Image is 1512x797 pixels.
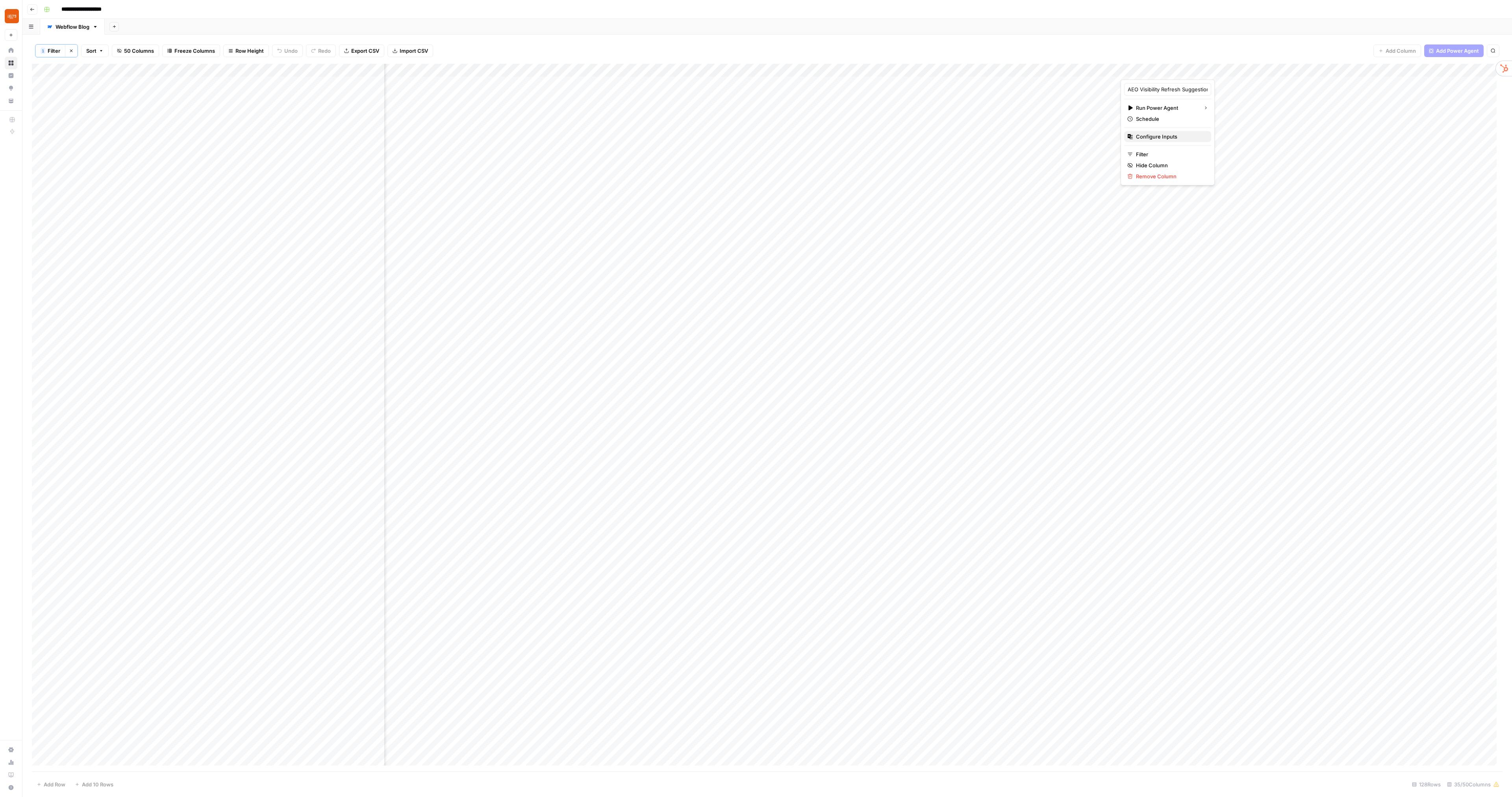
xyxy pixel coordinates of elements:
img: LETS Logo [5,9,19,23]
span: Add Row [44,780,65,788]
button: 1Filter [35,44,65,57]
textarea: Message… [7,241,151,255]
button: Add Column [1373,44,1421,57]
span: Schedule [1136,115,1205,123]
img: Profile image for Manuel [22,4,35,17]
span: Add Column [1386,47,1416,55]
div: Close [138,3,152,17]
div: 1 [41,48,45,54]
a: Usage [5,756,17,769]
button: Start recording [50,258,56,264]
a: Browse [5,57,17,69]
button: Emoji picker [25,258,31,264]
span: Freeze Columns [174,47,215,55]
span: Run Power Agent [1136,104,1197,112]
div: Manuel says… [6,195,151,292]
span: Filter [48,47,60,55]
button: Help + Support [5,781,17,794]
div: Hey [PERSON_NAME], will do! Also I was about to give you an update. We did some changes on our en... [6,195,129,286]
div: [PERSON_NAME], could you check why the Anlytics is not avaiable for me at this moment? [35,35,145,58]
span: Export CSV [351,47,379,55]
button: Redo [306,44,336,57]
a: Home [5,44,17,57]
button: Row Height [223,44,269,57]
button: Upload attachment [12,258,19,264]
button: Workspace: LETS [5,6,17,26]
button: Gif picker [37,258,44,264]
button: Import CSV [387,44,433,57]
div: 35/50 Columns [1444,778,1503,791]
button: Add Power Agent [1424,44,1484,57]
div: Hey [PERSON_NAME], will do! Also I was about to give you an update. We did some changes on our en... [13,200,123,262]
div: [PERSON_NAME], could you check why the Anlytics is not avaiable for me at this moment? [28,30,151,63]
button: 50 Columns [112,44,159,57]
span: Add Power Agent [1436,47,1479,55]
a: Settings [5,743,17,756]
div: André says… [6,89,151,195]
div: It should be active since last week and until now, nothing. [35,68,145,83]
span: Row Height [235,47,264,55]
h1: [PERSON_NAME] [38,4,89,10]
a: Your Data [5,94,17,107]
span: Redo [318,47,331,55]
span: 1 [42,48,44,54]
div: It should be active since last week and until now, nothing. [28,63,151,88]
p: Active 13h ago [38,10,76,18]
button: Export CSV [339,44,384,57]
button: Undo [272,44,303,57]
div: 128 Rows [1409,778,1444,791]
a: Webflow Blog [40,19,105,35]
div: André says… [6,63,151,89]
a: Opportunities [5,82,17,94]
a: Insights [5,69,17,82]
span: Remove Column [1136,172,1205,180]
span: Hide Column [1136,161,1205,169]
span: Import CSV [400,47,428,55]
span: Configure Inputs [1136,133,1205,141]
button: Home [123,3,138,18]
button: Sort [81,44,109,57]
div: André says… [6,30,151,63]
button: go back [5,3,20,18]
a: Learning Hub [5,769,17,781]
span: Filter [1136,150,1205,158]
button: Send a message… [135,255,148,267]
span: 50 Columns [124,47,154,55]
div: Webflow Blog [56,23,89,31]
button: Add Row [32,778,70,791]
button: Freeze Columns [162,44,220,57]
button: Add 10 Rows [70,778,118,791]
span: Add 10 Rows [82,780,113,788]
span: Undo [284,47,298,55]
span: Sort [86,47,96,55]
